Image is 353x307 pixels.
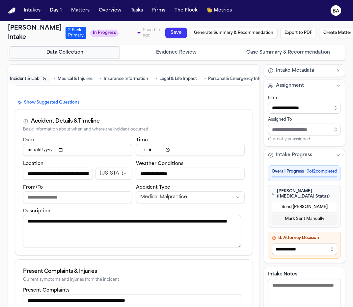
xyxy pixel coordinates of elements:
[201,74,265,84] button: Go to Personal & Emergency Info
[264,65,345,77] button: Intake Metadata
[15,99,82,106] button: Show Suggested Questions
[68,5,92,16] button: Matters
[208,76,262,82] span: Personal & Emergency Info
[23,191,132,203] input: From/To destination
[23,144,132,156] input: Incident date
[276,67,314,74] span: Intake Metadata
[23,161,43,166] label: Location
[307,169,337,174] span: 0 of 2 completed
[272,235,337,241] h4: B. Attorney Decision
[272,169,304,174] span: Overall Progress
[66,27,86,39] span: 2 Pack Primary
[204,5,234,16] button: crownMetrics
[23,288,69,293] label: Present Complaints
[268,271,341,278] label: Intake Notes
[280,28,316,38] button: Export to PDF
[136,185,170,190] label: Accident Type
[23,168,93,179] input: Incident location
[204,76,206,82] span: •
[268,117,341,122] div: Assigned To
[23,209,50,214] label: Description
[155,76,157,82] span: •
[190,28,278,38] button: Generate Summary & Recommendation
[8,8,16,14] a: Home
[3,74,49,84] button: Go to Incident & Liability
[90,28,143,37] div: Update intake status
[97,74,151,84] button: Go to Insurance Information
[10,76,46,82] span: Incident & Liability
[136,161,183,166] label: Weather Conditions
[47,5,65,16] button: Day 1
[21,5,43,16] button: Intakes
[104,76,148,82] span: Insurance Information
[31,117,99,125] div: Accident Details & Timeline
[10,46,120,59] button: Go to Data Collection step
[121,46,231,59] button: Go to Evidence Review step
[23,215,241,247] textarea: Incident description
[54,76,56,82] span: •
[264,80,345,92] button: Assignment
[276,152,312,158] span: Intake Progress
[143,28,161,37] span: Saved 7m ago
[272,202,337,212] button: Send [PERSON_NAME]
[272,214,337,224] button: Mark Sent Manually
[90,30,119,37] span: In Progress
[136,144,245,156] input: Incident time
[96,5,124,16] button: Overview
[128,5,146,16] button: Tasks
[268,124,341,135] input: Assign to staff member
[268,137,310,142] span: Currently unassigned
[23,185,43,190] label: From/To
[10,46,343,59] nav: Intake steps
[159,76,197,82] span: Legal & Life Impact
[100,76,102,82] span: •
[8,8,16,14] img: Finch Logo
[51,74,95,84] button: Go to Medical & Injuries
[233,46,343,59] button: Go to Case Summary & Recommendation step
[152,74,200,84] button: Go to Legal & Life Impact
[23,277,245,282] div: Current symptoms and injuries from the incident
[149,5,168,16] button: Firms
[58,76,93,82] span: Medical & Injuries
[268,102,341,114] input: Select firm
[23,268,245,275] div: Present Complaints & Injuries
[23,127,245,132] div: Basic information about when and where the incident occurred
[264,149,345,161] button: Intake Progress
[276,83,304,89] span: Assignment
[136,168,245,179] input: Weather conditions
[136,138,148,143] label: Time
[95,168,132,179] button: Incident state
[8,24,62,42] h1: [PERSON_NAME] Intake
[23,138,34,143] label: Date
[268,95,341,101] div: Firm
[172,5,200,16] button: The Flock
[165,28,187,38] button: Save
[272,189,337,199] h4: [PERSON_NAME] ([MEDICAL_DATA] Status)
